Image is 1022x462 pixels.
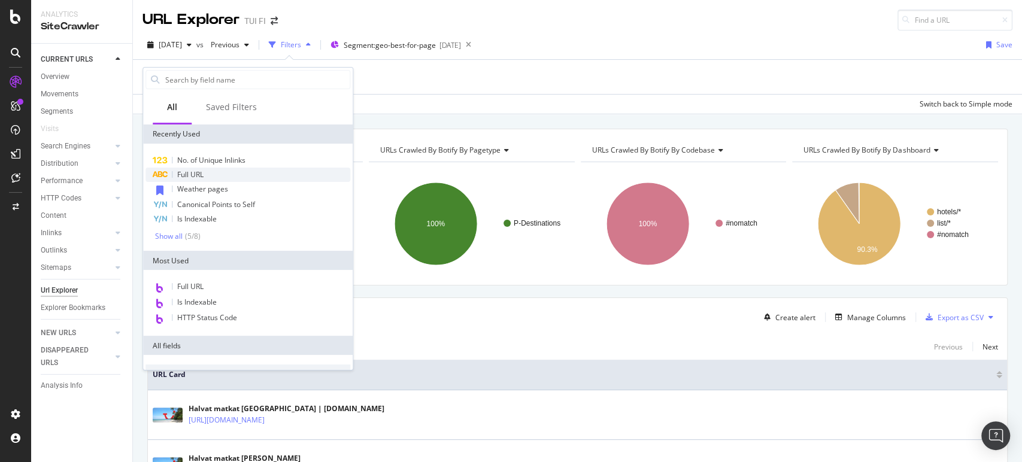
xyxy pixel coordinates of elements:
[41,20,123,34] div: SiteCrawler
[167,101,177,113] div: All
[41,244,67,257] div: Outlinks
[41,284,124,297] a: Url Explorer
[41,88,124,101] a: Movements
[41,140,112,153] a: Search Engines
[981,35,1012,54] button: Save
[326,35,461,54] button: Segment:geo-best-for-page[DATE]
[206,101,257,113] div: Saved Filters
[159,39,182,50] span: 2025 Aug. 14th
[177,184,228,194] span: Weather pages
[142,35,196,54] button: [DATE]
[982,339,998,354] button: Next
[41,284,78,297] div: Url Explorer
[920,99,1012,109] div: Switch back to Simple mode
[41,192,81,205] div: HTTP Codes
[189,414,265,426] a: [URL][DOMAIN_NAME]
[934,342,963,352] div: Previous
[41,209,124,222] a: Content
[155,232,183,241] div: Show all
[142,10,239,30] div: URL Explorer
[41,244,112,257] a: Outlinks
[177,297,217,307] span: Is Indexable
[775,312,815,323] div: Create alert
[244,15,266,27] div: TUI FI
[847,312,906,323] div: Manage Columns
[145,364,350,384] div: URLs
[41,227,62,239] div: Inlinks
[189,403,384,414] div: Halvat matkat [GEOGRAPHIC_DATA] | [DOMAIN_NAME]
[41,344,101,369] div: DISAPPEARED URLS
[281,39,301,50] div: Filters
[41,88,78,101] div: Movements
[271,17,278,25] div: arrow-right-arrow-left
[590,141,776,160] h4: URLs Crawled By Botify By codebase
[581,172,784,276] svg: A chart.
[177,312,237,323] span: HTTP Status Code
[143,251,353,270] div: Most Used
[41,140,90,153] div: Search Engines
[344,40,436,50] span: Segment: geo-best-for-page
[380,145,501,155] span: URLs Crawled By Botify By pagetype
[726,219,757,227] text: #nomatch
[206,35,254,54] button: Previous
[41,379,83,392] div: Analysis Info
[183,231,201,241] div: ( 5 / 8 )
[937,208,961,216] text: hotels/*
[41,71,69,83] div: Overview
[792,172,996,276] svg: A chart.
[264,35,316,54] button: Filters
[41,327,76,339] div: NEW URLS
[41,105,73,118] div: Segments
[41,262,112,274] a: Sitemaps
[803,145,930,155] span: URLs Crawled By Botify By dashboard
[177,199,255,209] span: Canonical Points to Self
[638,220,657,228] text: 100%
[41,53,112,66] a: CURRENT URLS
[41,379,124,392] a: Analysis Info
[41,302,105,314] div: Explorer Bookmarks
[41,227,112,239] a: Inlinks
[41,105,124,118] a: Segments
[41,71,124,83] a: Overview
[153,408,183,423] img: main image
[41,53,93,66] div: CURRENT URLS
[41,209,66,222] div: Content
[915,95,1012,114] button: Switch back to Simple mode
[514,219,560,227] text: P-Destinations
[937,219,951,227] text: list/*
[938,312,984,323] div: Export as CSV
[41,157,78,170] div: Distribution
[177,214,217,224] span: Is Indexable
[41,192,112,205] a: HTTP Codes
[439,40,461,50] div: [DATE]
[41,327,112,339] a: NEW URLS
[41,175,83,187] div: Performance
[41,344,112,369] a: DISAPPEARED URLS
[41,262,71,274] div: Sitemaps
[996,39,1012,50] div: Save
[937,230,969,239] text: #nomatch
[177,281,204,291] span: Full URL
[143,336,353,355] div: All fields
[196,39,206,50] span: vs
[143,124,353,144] div: Recently Used
[369,172,572,276] svg: A chart.
[981,421,1010,450] div: Open Intercom Messenger
[897,10,1012,31] input: Find a URL
[41,123,59,135] div: Visits
[41,10,123,20] div: Analytics
[426,220,445,228] text: 100%
[164,71,350,89] input: Search by field name
[830,310,906,324] button: Manage Columns
[153,369,993,380] span: URL Card
[177,169,204,180] span: Full URL
[41,123,71,135] a: Visits
[934,339,963,354] button: Previous
[41,175,112,187] a: Performance
[759,308,815,327] button: Create alert
[41,302,124,314] a: Explorer Bookmarks
[982,342,998,352] div: Next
